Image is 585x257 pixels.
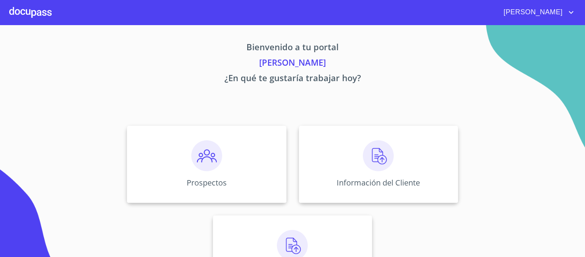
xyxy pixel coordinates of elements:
[55,71,530,87] p: ¿En qué te gustaría trabajar hoy?
[55,41,530,56] p: Bienvenido a tu portal
[363,140,394,171] img: carga.png
[187,177,227,188] p: Prospectos
[337,177,420,188] p: Información del Cliente
[498,6,566,19] span: [PERSON_NAME]
[498,6,576,19] button: account of current user
[55,56,530,71] p: [PERSON_NAME]
[191,140,222,171] img: prospectos.png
